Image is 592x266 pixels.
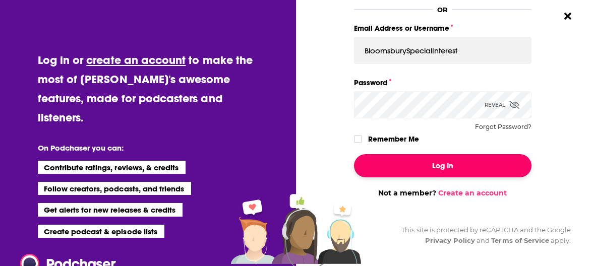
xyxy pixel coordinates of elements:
li: On Podchaser you can: [38,143,240,153]
a: Terms of Service [491,236,549,244]
button: Forgot Password? [475,123,531,130]
button: Log In [354,154,531,177]
button: Close Button [558,7,577,26]
li: Create podcast & episode lists [38,225,164,238]
div: OR [437,6,448,14]
a: Create an account [438,188,507,197]
a: Privacy Policy [425,236,476,244]
input: Email Address or Username [354,37,531,64]
li: Follow creators, podcasts, and friends [38,182,192,195]
li: Contribute ratings, reviews, & credits [38,161,186,174]
label: Password [354,76,531,89]
a: create an account [86,53,186,67]
label: Email Address or Username [354,22,531,35]
div: Not a member? [354,188,531,197]
div: This site is protected by reCAPTCHA and the Google and apply. [393,225,571,246]
div: Reveal [485,91,519,118]
label: Remember Me [368,132,419,146]
li: Get alerts for new releases & credits [38,203,183,216]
